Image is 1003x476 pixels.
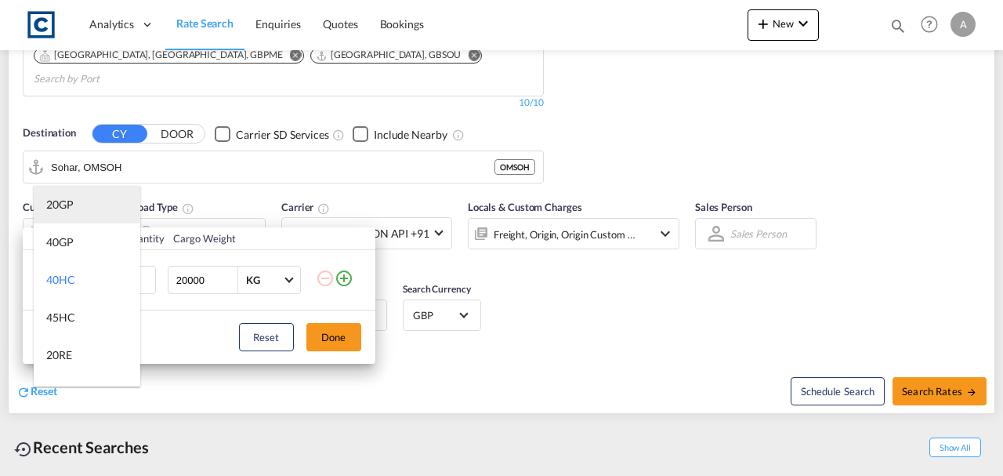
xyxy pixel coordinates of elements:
div: 40RE [46,385,72,401]
div: 45HC [46,310,75,325]
div: 20RE [46,347,72,363]
div: 40HC [46,272,75,288]
div: 40GP [46,234,74,250]
div: 20GP [46,197,74,213]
